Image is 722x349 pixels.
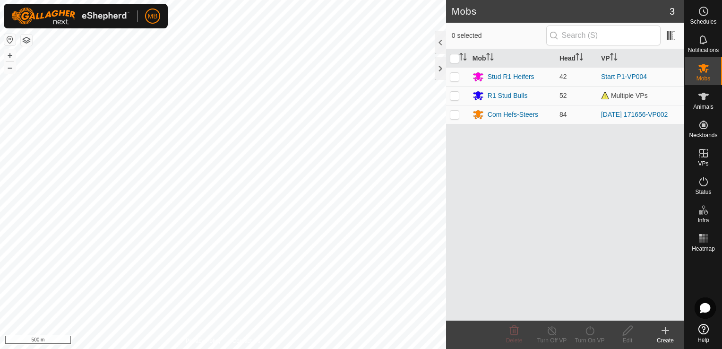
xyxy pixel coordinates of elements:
[597,49,684,68] th: VP
[488,91,528,101] div: R1 Stud Bulls
[696,76,710,81] span: Mobs
[488,110,538,120] div: Com Hefs-Steers
[559,73,567,80] span: 42
[469,49,556,68] th: Mob
[698,161,708,166] span: VPs
[692,246,715,252] span: Heatmap
[506,337,523,344] span: Delete
[693,104,713,110] span: Animals
[610,54,618,62] p-sorticon: Activate to sort
[232,337,260,345] a: Contact Us
[459,54,467,62] p-sorticon: Activate to sort
[601,92,648,99] span: Multiple VPs
[452,31,546,41] span: 0 selected
[186,337,221,345] a: Privacy Policy
[452,6,670,17] h2: Mobs
[4,34,16,45] button: Reset Map
[556,49,597,68] th: Head
[11,8,129,25] img: Gallagher Logo
[533,336,571,345] div: Turn Off VP
[685,320,722,347] a: Help
[695,189,711,195] span: Status
[576,54,583,62] p-sorticon: Activate to sort
[646,336,684,345] div: Create
[4,62,16,73] button: –
[559,111,567,118] span: 84
[21,35,32,46] button: Map Layers
[546,26,661,45] input: Search (S)
[690,19,716,25] span: Schedules
[488,72,534,82] div: Stud R1 Heifers
[601,111,668,118] a: [DATE] 171656-VP002
[609,336,646,345] div: Edit
[4,50,16,61] button: +
[689,132,717,138] span: Neckbands
[670,4,675,18] span: 3
[697,337,709,343] span: Help
[148,11,158,21] span: MB
[486,54,494,62] p-sorticon: Activate to sort
[559,92,567,99] span: 52
[601,73,647,80] a: Start P1-VP004
[571,336,609,345] div: Turn On VP
[697,218,709,223] span: Infra
[688,47,719,53] span: Notifications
